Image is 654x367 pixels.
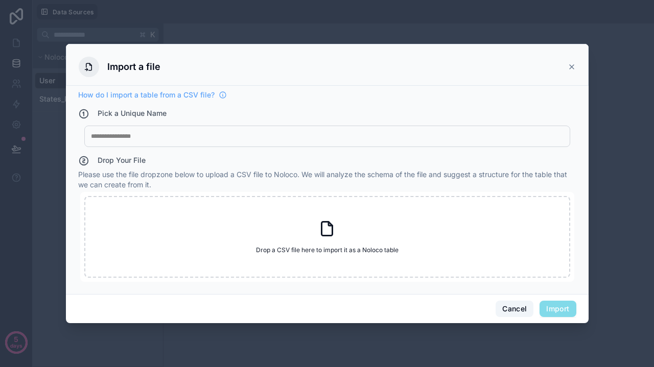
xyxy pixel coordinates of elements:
button: Cancel [496,301,533,317]
div: Please use the file dropzone below to upload a CSV file to Noloco. We will analyze the schema of ... [78,155,576,286]
a: How do I import a table from a CSV file? [78,90,227,100]
span: Drop a CSV file here to import it as a Noloco table [256,246,399,254]
span: How do I import a table from a CSV file? [78,90,215,100]
h3: Import a file [107,60,160,74]
h4: Pick a Unique Name [98,108,167,119]
h4: Drop Your File [98,155,146,165]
